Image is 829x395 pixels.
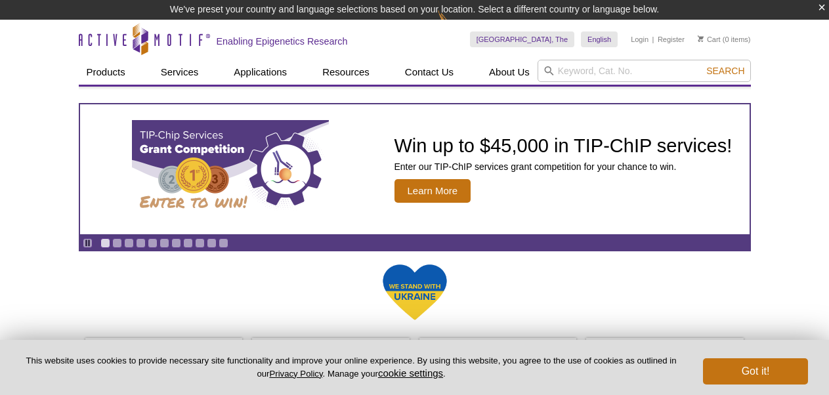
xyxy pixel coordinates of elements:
[481,60,538,85] a: About Us
[631,35,648,44] a: Login
[159,238,169,248] a: Go to slide 6
[83,238,93,248] a: Toggle autoplay
[217,35,348,47] h2: Enabling Epigenetics Research
[394,179,471,203] span: Learn More
[538,60,751,82] input: Keyword, Cat. No.
[269,369,322,379] a: Privacy Policy
[586,338,745,363] a: Customer Support
[80,104,750,234] article: TIP-ChIP Services Grant Competition
[21,355,681,380] p: This website uses cookies to provide necessary site functionality and improve your online experie...
[698,35,721,44] a: Cart
[183,238,193,248] a: Go to slide 8
[314,60,377,85] a: Resources
[171,238,181,248] a: Go to slide 7
[219,238,228,248] a: Go to slide 11
[394,161,733,173] p: Enter our TIP-ChIP services grant competition for your chance to win.
[706,66,744,76] span: Search
[438,10,473,41] img: Change Here
[79,60,133,85] a: Products
[378,367,443,379] button: cookie settings
[85,338,244,363] a: Promotions
[252,338,411,363] a: Epi-Services Quote
[698,35,704,42] img: Your Cart
[703,358,808,385] button: Got it!
[80,104,750,234] a: TIP-ChIP Services Grant Competition Win up to $45,000 in TIP-ChIP services! Enter our TIP-ChIP se...
[100,238,110,248] a: Go to slide 1
[136,238,146,248] a: Go to slide 4
[226,60,295,85] a: Applications
[419,338,578,363] a: Online Events
[382,263,448,322] img: We Stand With Ukraine
[652,31,654,47] li: |
[702,65,748,77] button: Search
[581,31,618,47] a: English
[195,238,205,248] a: Go to slide 9
[124,238,134,248] a: Go to slide 3
[112,238,122,248] a: Go to slide 2
[397,60,461,85] a: Contact Us
[148,238,158,248] a: Go to slide 5
[207,238,217,248] a: Go to slide 10
[658,35,685,44] a: Register
[698,31,751,47] li: (0 items)
[132,120,329,218] img: TIP-ChIP Services Grant Competition
[470,31,574,47] a: [GEOGRAPHIC_DATA], The
[394,136,733,156] h2: Win up to $45,000 in TIP-ChIP services!
[153,60,207,85] a: Services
